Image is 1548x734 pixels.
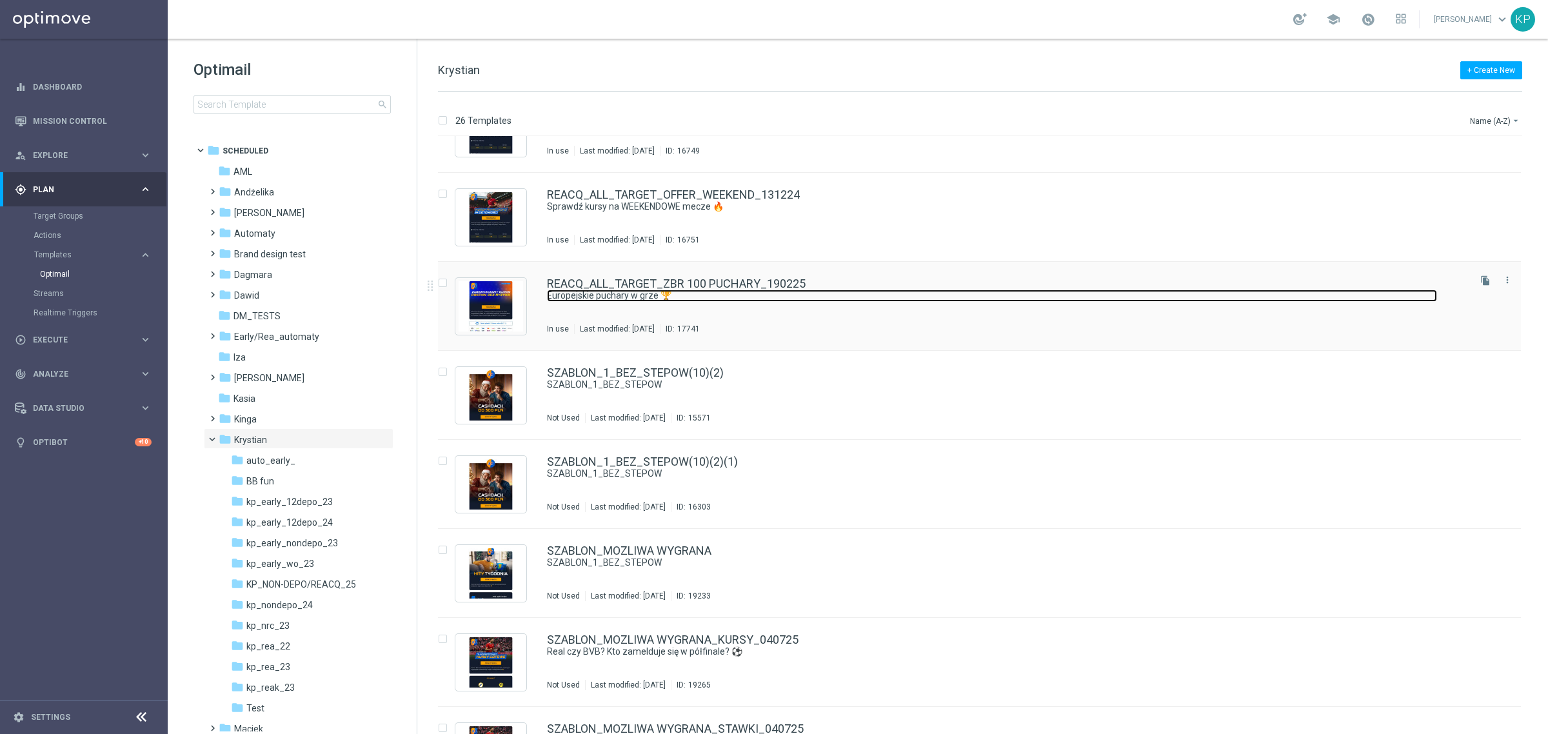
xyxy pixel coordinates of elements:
[231,453,244,466] i: folder
[231,660,244,673] i: folder
[219,226,232,239] i: folder
[15,437,26,448] i: lightbulb
[246,496,333,508] span: kp_early_12depo_23
[218,164,231,177] i: folder
[459,459,523,510] img: 16303.jpeg
[14,82,152,92] button: equalizer Dashboard
[234,228,275,239] span: Automaty
[219,371,232,384] i: folder
[547,201,1437,213] a: Sprawdź kursy na WEEKENDOWE mecze 🔥
[547,201,1467,213] div: Sprawdź kursy na WEEKENDOWE mecze 🔥
[677,146,700,156] div: 16749
[34,250,152,260] button: Templates keyboard_arrow_right
[671,591,711,601] div: ID:
[135,438,152,446] div: +10
[246,537,338,549] span: kp_early_nondepo_23
[139,333,152,346] i: keyboard_arrow_right
[218,350,231,363] i: folder
[425,618,1545,707] div: Press SPACE to select this row.
[575,146,660,156] div: Last modified: [DATE]
[15,184,26,195] i: gps_fixed
[547,468,1437,480] a: SZABLON_1_BEZ_STEPOW
[246,599,313,611] span: kp_nondepo_24
[14,184,152,195] button: gps_fixed Plan keyboard_arrow_right
[33,336,139,344] span: Execute
[246,579,356,590] span: KP_NON-DEPO/REACQ_25
[233,393,255,404] span: Kasia
[15,184,139,195] div: Plan
[34,226,166,245] div: Actions
[231,680,244,693] i: folder
[586,413,671,423] div: Last modified: [DATE]
[219,433,232,446] i: folder
[33,370,139,378] span: Analyze
[688,502,711,512] div: 16303
[1511,115,1521,126] i: arrow_drop_down
[223,145,268,157] span: Scheduled
[547,646,1437,658] a: Real czy BVB? Kto zamelduje się w półfinale? ⚽
[34,211,134,221] a: Target Groups
[34,245,166,284] div: Templates
[231,474,244,487] i: folder
[575,235,660,245] div: Last modified: [DATE]
[1460,61,1522,79] button: + Create New
[231,495,244,508] i: folder
[547,557,1437,569] a: SZABLON_1_BEZ_STEPOW
[671,680,711,690] div: ID:
[219,206,232,219] i: folder
[246,517,333,528] span: kp_early_12depo_24
[234,269,272,281] span: Dagmara
[15,368,139,380] div: Analyze
[547,413,580,423] div: Not Used
[425,262,1545,351] div: Press SPACE to select this row.
[34,251,139,259] div: Templates
[455,115,511,126] p: 26 Templates
[671,502,711,512] div: ID:
[14,403,152,413] button: Data Studio keyboard_arrow_right
[547,290,1437,302] a: Europejskie puchary w grze 🏆
[246,620,290,631] span: kp_nrc_23
[1326,12,1340,26] span: school
[31,713,70,721] a: Settings
[15,104,152,138] div: Mission Control
[34,251,126,259] span: Templates
[246,558,314,570] span: kp_early_wo_23
[34,308,134,318] a: Realtime Triggers
[425,529,1545,618] div: Press SPACE to select this row.
[14,116,152,126] button: Mission Control
[547,290,1467,302] div: Europejskie puchary w grze 🏆
[459,281,523,332] img: 17741.jpeg
[547,680,580,690] div: Not Used
[219,288,232,301] i: folder
[231,557,244,570] i: folder
[193,95,391,114] input: Search Template
[15,150,139,161] div: Explore
[233,166,252,177] span: AML
[219,247,232,260] i: folder
[1477,272,1494,289] button: file_copy
[547,634,799,646] a: SZABLON_MOZLIWA WYGRANA_KURSY_040725
[218,392,231,404] i: folder
[547,379,1437,391] a: SZABLON_1_BEZ_STEPOW
[139,402,152,414] i: keyboard_arrow_right
[231,701,244,714] i: folder
[231,515,244,528] i: folder
[547,235,569,245] div: In use
[14,150,152,161] button: person_search Explore keyboard_arrow_right
[586,502,671,512] div: Last modified: [DATE]
[547,367,724,379] a: SZABLON_1_BEZ_STEPOW(10)(2)
[207,144,220,157] i: folder
[33,152,139,159] span: Explore
[688,591,711,601] div: 19233
[40,264,166,284] div: Optimail
[234,248,306,260] span: Brand design test
[425,173,1545,262] div: Press SPACE to select this row.
[246,640,290,652] span: kp_rea_22
[246,702,264,714] span: Test
[33,425,135,459] a: Optibot
[677,324,700,334] div: 17741
[575,324,660,334] div: Last modified: [DATE]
